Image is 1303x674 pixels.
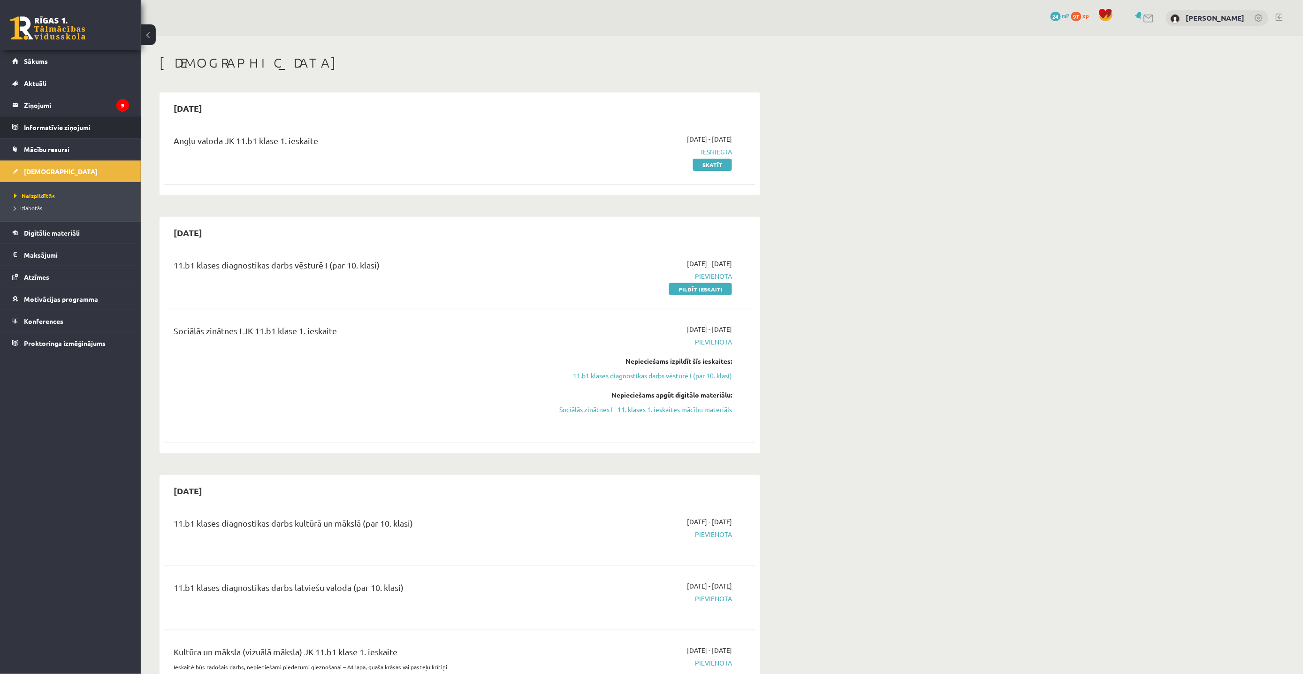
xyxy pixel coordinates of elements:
div: Nepieciešams apgūt digitālo materiālu: [555,390,732,400]
a: Aktuāli [12,72,129,94]
span: Mācību resursi [24,145,69,153]
legend: Informatīvie ziņojumi [24,116,129,138]
span: 24 [1051,12,1061,21]
span: [DATE] - [DATE] [687,324,732,334]
a: Pildīt ieskaiti [669,283,732,295]
a: 97 xp [1071,12,1094,19]
span: Pievienota [555,271,732,281]
span: Neizpildītās [14,192,55,199]
a: Digitālie materiāli [12,222,129,244]
span: Aktuāli [24,79,46,87]
a: Motivācijas programma [12,288,129,310]
span: Sākums [24,57,48,65]
div: Kultūra un māksla (vizuālā māksla) JK 11.b1 klase 1. ieskaite [174,645,541,663]
a: Konferences [12,310,129,332]
span: Pievienota [555,658,732,668]
span: Pievienota [555,529,732,539]
a: Neizpildītās [14,191,131,200]
img: Maksims Baltais [1171,14,1180,23]
a: Rīgas 1. Tālmācības vidusskola [10,16,85,40]
div: Angļu valoda JK 11.b1 klase 1. ieskaite [174,134,541,152]
a: Skatīt [693,159,732,171]
legend: Ziņojumi [24,94,129,116]
span: Iesniegta [555,147,732,157]
a: Ziņojumi9 [12,94,129,116]
h1: [DEMOGRAPHIC_DATA] [160,55,760,71]
a: Maksājumi [12,244,129,266]
span: mP [1062,12,1070,19]
span: [DATE] - [DATE] [687,645,732,655]
h2: [DATE] [164,480,212,502]
a: Mācību resursi [12,138,129,160]
div: 11.b1 klases diagnostikas darbs kultūrā un mākslā (par 10. klasi) [174,517,541,534]
div: Nepieciešams izpildīt šīs ieskaites: [555,356,732,366]
span: xp [1083,12,1089,19]
span: Digitālie materiāli [24,229,80,237]
div: 11.b1 klases diagnostikas darbs latviešu valodā (par 10. klasi) [174,581,541,598]
span: Pievienota [555,337,732,347]
span: [DATE] - [DATE] [687,517,732,527]
a: Atzīmes [12,266,129,288]
span: Izlabotās [14,204,42,212]
span: 97 [1071,12,1082,21]
h2: [DATE] [164,222,212,244]
div: Sociālās zinātnes I JK 11.b1 klase 1. ieskaite [174,324,541,342]
a: Sākums [12,50,129,72]
a: Sociālās zinātnes I - 11. klases 1. ieskaites mācību materiāls [555,405,732,414]
legend: Maksājumi [24,244,129,266]
a: Informatīvie ziņojumi [12,116,129,138]
a: [PERSON_NAME] [1186,13,1245,23]
span: Konferences [24,317,63,325]
span: [DEMOGRAPHIC_DATA] [24,167,98,176]
a: Proktoringa izmēģinājums [12,332,129,354]
span: Pievienota [555,594,732,604]
span: Proktoringa izmēģinājums [24,339,106,347]
i: 9 [116,99,129,112]
div: 11.b1 klases diagnostikas darbs vēsturē I (par 10. klasi) [174,259,541,276]
span: [DATE] - [DATE] [687,134,732,144]
a: [DEMOGRAPHIC_DATA] [12,161,129,182]
h2: [DATE] [164,97,212,119]
span: Atzīmes [24,273,49,281]
span: [DATE] - [DATE] [687,581,732,591]
a: 11.b1 klases diagnostikas darbs vēsturē I (par 10. klasi) [555,371,732,381]
a: 24 mP [1051,12,1070,19]
a: Izlabotās [14,204,131,212]
span: [DATE] - [DATE] [687,259,732,268]
span: Motivācijas programma [24,295,98,303]
p: Ieskaitē būs radošais darbs, nepieciešami piederumi gleznošanai – A4 lapa, guaša krāsas vai paste... [174,663,541,671]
